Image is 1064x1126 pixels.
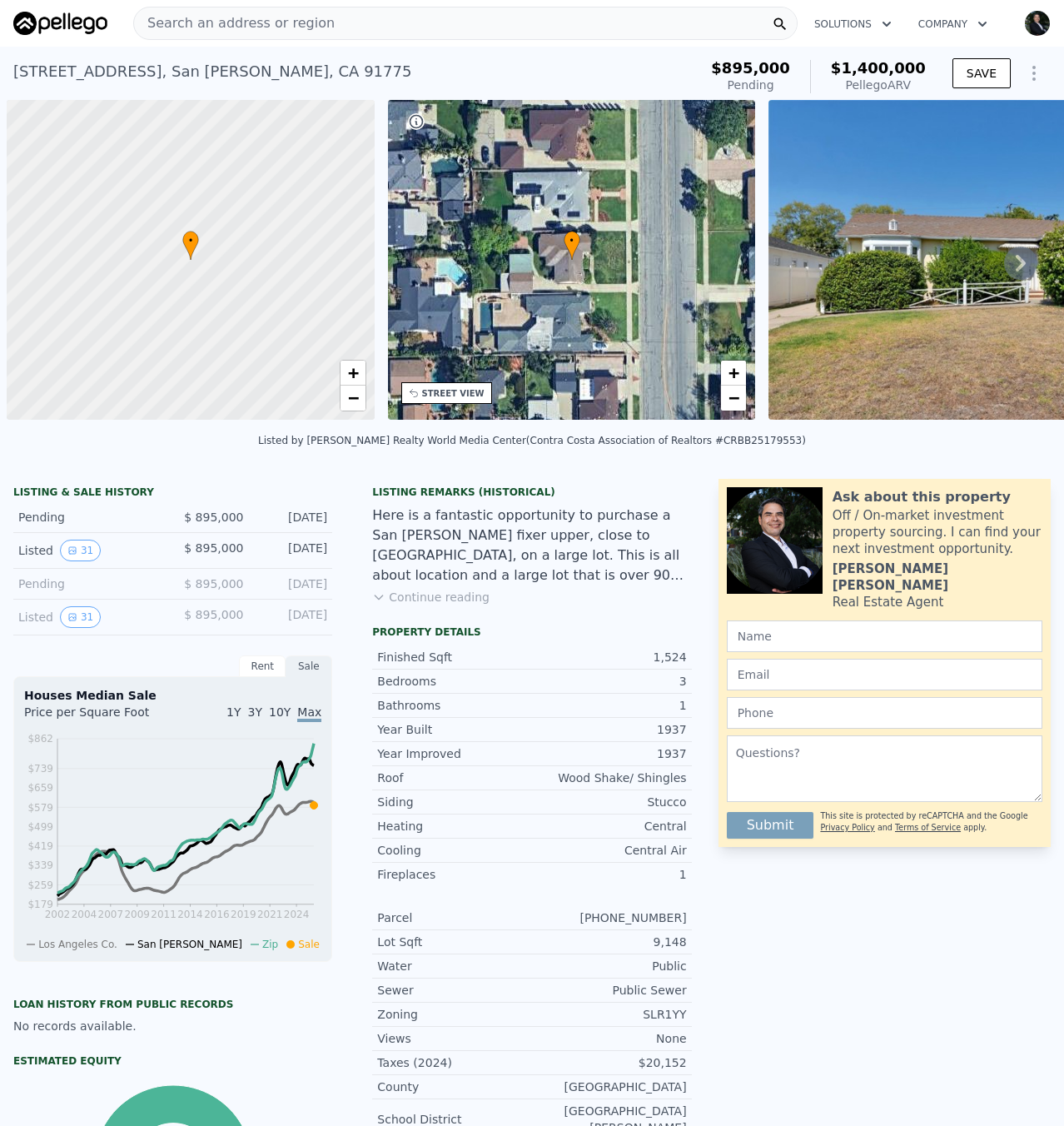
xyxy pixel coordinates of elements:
div: Siding [377,794,532,810]
div: Ask about this property [833,487,1011,507]
div: STREET VIEW [422,387,485,400]
img: Pellego [13,12,107,35]
div: 1937 [532,721,687,738]
span: San [PERSON_NAME] [137,939,242,950]
tspan: $179 [27,899,53,910]
div: Pending [18,575,160,592]
div: Views [377,1030,532,1047]
div: Rent [239,655,286,677]
span: $ 895,000 [184,511,243,524]
tspan: 2011 [151,909,177,920]
input: Name [727,620,1042,652]
div: Property details [372,625,691,639]
div: [STREET_ADDRESS] , San [PERSON_NAME] , CA 91775 [13,60,411,83]
span: − [728,387,739,408]
span: Search an address or region [134,13,335,33]
tspan: $739 [27,763,53,775]
div: Listed by [PERSON_NAME] Realty World Media Center (Contra Costa Association of Realtors #CRBB2517... [258,435,806,446]
div: Real Estate Agent [833,594,944,610]
tspan: 2014 [177,909,203,920]
div: LISTING & SALE HISTORY [13,486,332,502]
button: Company [905,9,1001,39]
div: Pending [711,77,790,93]
div: Estimated Equity [13,1054,332,1068]
a: Zoom out [721,386,746,411]
tspan: $862 [27,733,53,745]
tspan: 2002 [45,909,71,920]
tspan: $499 [27,821,53,833]
div: None [532,1030,687,1047]
tspan: 2019 [231,909,256,920]
div: Sewer [377,982,532,999]
button: Submit [727,812,814,839]
div: Lot Sqft [377,934,532,950]
div: [DATE] [256,606,327,628]
div: SLR1YY [532,1006,687,1023]
button: SAVE [952,58,1011,88]
div: 1 [532,697,687,714]
div: Central Air [532,842,687,859]
div: Loan history from public records [13,998,332,1011]
div: [DATE] [256,575,327,592]
div: Bedrooms [377,673,532,690]
div: • [564,231,580,260]
tspan: 2009 [124,909,150,920]
div: Public Sewer [532,982,687,999]
span: 3Y [248,705,262,719]
div: 1,524 [532,649,687,665]
div: Year Built [377,721,532,738]
tspan: $419 [27,840,53,852]
div: Finished Sqft [377,649,532,665]
div: This site is protected by reCAPTCHA and the Google and apply. [820,805,1042,839]
div: Taxes (2024) [377,1054,532,1071]
span: + [728,362,739,383]
tspan: 2024 [284,909,310,920]
div: 1 [532,866,687,883]
div: Price per Square Foot [24,704,173,730]
div: Year Improved [377,745,532,762]
div: Water [377,958,532,974]
div: Listing Remarks (Historical) [372,486,691,499]
span: Los Angeles Co. [38,939,117,950]
div: Wood Shake/ Shingles [532,770,687,786]
div: [PERSON_NAME] [PERSON_NAME] [833,561,1042,594]
div: Fireplaces [377,866,532,883]
button: Solutions [801,9,905,39]
div: Public [532,958,687,974]
span: $ 895,000 [184,541,243,555]
div: [PHONE_NUMBER] [532,909,687,926]
button: Continue reading [372,589,490,605]
span: Zip [262,939,278,950]
span: • [564,233,580,248]
span: $1,400,000 [831,59,926,77]
input: Email [727,659,1042,690]
a: Terms of Service [895,823,961,832]
div: Central [532,818,687,835]
div: Houses Median Sale [24,687,321,704]
tspan: $339 [27,859,53,871]
div: County [377,1079,532,1095]
tspan: $259 [27,879,53,891]
tspan: 2021 [257,909,283,920]
button: View historical data [60,606,101,628]
div: $20,152 [532,1054,687,1071]
tspan: 2004 [72,909,97,920]
span: 10Y [269,705,291,719]
a: Privacy Policy [820,823,874,832]
span: $ 895,000 [184,577,243,590]
button: Show Options [1017,57,1051,90]
div: Zoning [377,1006,532,1023]
div: Bathrooms [377,697,532,714]
div: 1937 [532,745,687,762]
button: View historical data [60,540,101,561]
a: Zoom in [341,361,365,386]
tspan: $579 [27,802,53,814]
tspan: 2007 [98,909,124,920]
tspan: $659 [27,782,53,794]
div: Stucco [532,794,687,810]
div: [DATE] [256,540,327,561]
div: Heating [377,818,532,835]
div: Parcel [377,909,532,926]
a: Zoom in [721,361,746,386]
span: Max [297,705,321,722]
